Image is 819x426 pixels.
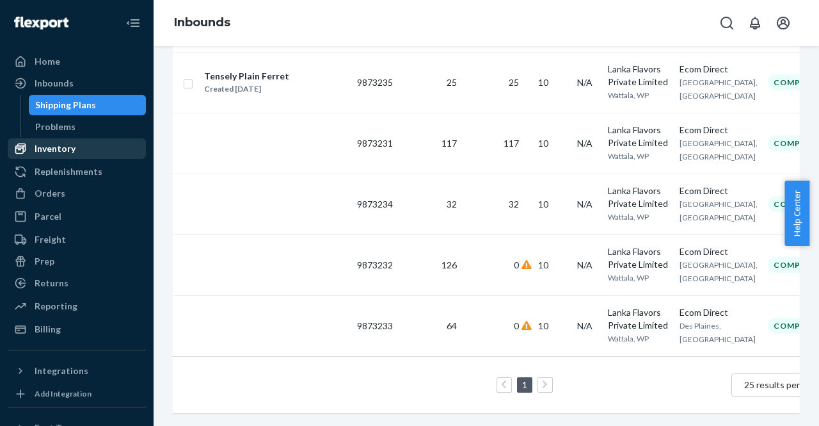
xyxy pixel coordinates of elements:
[35,277,68,290] div: Returns
[538,138,548,149] span: 10
[35,323,61,336] div: Billing
[8,51,146,72] a: Home
[504,138,519,149] span: 117
[538,320,548,331] span: 10
[174,15,230,29] a: Inbounds
[447,320,457,331] span: 64
[164,4,241,42] ol: breadcrumbs
[8,296,146,316] a: Reporting
[8,319,146,340] a: Billing
[35,99,96,111] div: Shipping Plans
[608,245,669,271] div: Lanka Flavors Private Limited
[577,320,592,331] span: N/A
[8,361,146,381] button: Integrations
[441,259,457,270] span: 126
[608,90,649,100] span: Wattala, WP
[680,78,758,101] span: [GEOGRAPHIC_DATA], [GEOGRAPHIC_DATA]
[680,321,756,344] span: Des Plaines, [GEOGRAPHIC_DATA]
[538,259,548,270] span: 10
[538,199,548,209] span: 10
[35,210,61,223] div: Parcel
[577,259,592,270] span: N/A
[441,138,457,149] span: 117
[35,255,54,268] div: Prep
[29,95,147,115] a: Shipping Plans
[509,77,519,88] span: 25
[514,259,519,270] span: 0
[447,199,457,209] span: 32
[514,320,519,331] span: 0
[608,306,669,332] div: Lanka Flavors Private Limited
[35,165,102,178] div: Replenishments
[35,233,66,246] div: Freight
[35,187,65,200] div: Orders
[742,10,768,36] button: Open notifications
[520,379,530,390] a: Page 1 is your current page
[680,124,758,136] div: Ecom Direct
[8,138,146,159] a: Inventory
[204,83,289,95] div: Created [DATE]
[608,334,649,343] span: Wattala, WP
[608,184,669,210] div: Lanka Flavors Private Limited
[8,183,146,204] a: Orders
[352,113,398,174] td: 9873231
[35,388,91,399] div: Add Integration
[680,63,758,76] div: Ecom Direct
[447,77,457,88] span: 25
[8,251,146,272] a: Prep
[680,138,758,161] span: [GEOGRAPHIC_DATA], [GEOGRAPHIC_DATA]
[8,73,146,94] a: Inbounds
[680,184,758,197] div: Ecom Direct
[8,206,146,227] a: Parcel
[577,138,592,149] span: N/A
[8,161,146,182] a: Replenishments
[35,77,74,90] div: Inbounds
[8,386,146,402] a: Add Integration
[352,174,398,234] td: 9873234
[8,229,146,250] a: Freight
[29,117,147,137] a: Problems
[538,77,548,88] span: 10
[352,52,398,113] td: 9873235
[680,306,758,319] div: Ecom Direct
[714,10,740,36] button: Open Search Box
[577,77,592,88] span: N/A
[35,142,76,155] div: Inventory
[8,273,146,293] a: Returns
[680,260,758,283] span: [GEOGRAPHIC_DATA], [GEOGRAPHIC_DATA]
[770,10,796,36] button: Open account menu
[352,295,398,356] td: 9873233
[577,199,592,209] span: N/A
[608,124,669,149] div: Lanka Flavors Private Limited
[680,199,758,222] span: [GEOGRAPHIC_DATA], [GEOGRAPHIC_DATA]
[35,300,77,313] div: Reporting
[14,17,68,29] img: Flexport logo
[784,181,809,246] button: Help Center
[608,151,649,161] span: Wattala, WP
[35,365,88,377] div: Integrations
[204,70,289,83] div: Tensely Plain Ferret
[608,63,669,88] div: Lanka Flavors Private Limited
[680,245,758,258] div: Ecom Direct
[608,212,649,222] span: Wattala, WP
[509,199,519,209] span: 32
[352,234,398,295] td: 9873232
[35,55,60,68] div: Home
[120,10,146,36] button: Close Navigation
[35,120,76,133] div: Problems
[608,273,649,283] span: Wattala, WP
